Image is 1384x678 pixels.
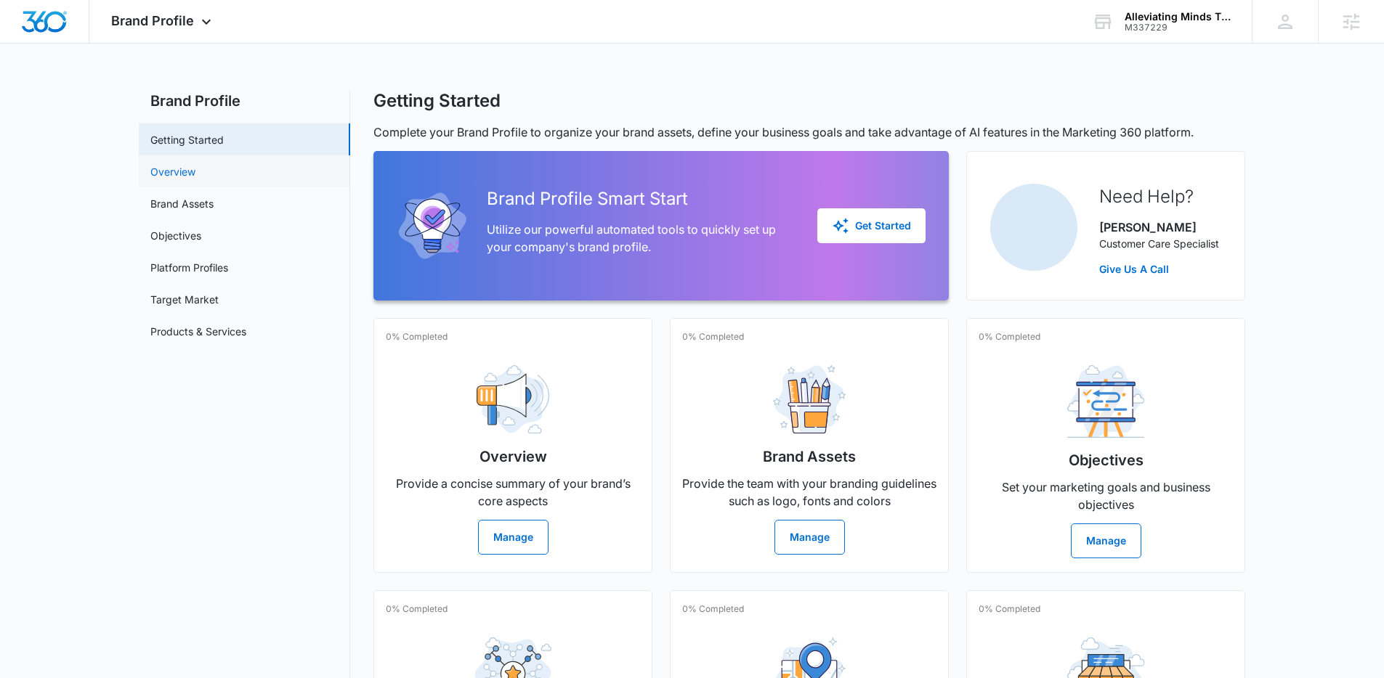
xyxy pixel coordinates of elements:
img: John Taylor [990,184,1077,271]
a: 0% CompletedObjectivesSet your marketing goals and business objectivesManage [966,318,1245,573]
h2: Brand Assets [763,446,856,467]
p: Provide a concise summary of your brand’s core aspects [386,475,640,510]
a: Target Market [150,292,219,307]
p: 0% Completed [386,330,448,343]
h2: Need Help? [1099,184,1219,210]
p: Set your marketing goals and business objectives [979,478,1233,513]
a: Getting Started [150,132,224,147]
p: Complete your Brand Profile to organize your brand assets, define your business goals and take ad... [373,123,1245,141]
p: Provide the team with your branding guidelines such as logo, fonts and colors [682,475,936,510]
button: Manage [478,520,549,555]
div: Get Started [832,217,911,234]
p: Utilize our powerful automated tools to quickly set up your company's brand profile. [487,221,794,256]
div: account id [1125,23,1231,33]
p: Customer Care Specialist [1099,236,1219,251]
button: Get Started [817,208,926,243]
a: Brand Assets [150,196,214,211]
a: Objectives [150,228,201,243]
span: Brand Profile [111,13,194,28]
p: 0% Completed [386,603,448,616]
h2: Brand Profile Smart Start [487,186,794,212]
p: 0% Completed [682,603,744,616]
h2: Brand Profile [139,90,350,112]
h1: Getting Started [373,90,501,112]
h2: Objectives [1069,449,1144,471]
a: 0% CompletedBrand AssetsProvide the team with your branding guidelines such as logo, fonts and co... [670,318,949,573]
p: [PERSON_NAME] [1099,218,1219,236]
p: 0% Completed [682,330,744,343]
h2: Overview [479,446,547,467]
a: 0% CompletedOverviewProvide a concise summary of your brand’s core aspectsManage [373,318,652,573]
button: Manage [1071,523,1141,558]
a: Give Us A Call [1099,261,1219,277]
p: 0% Completed [979,603,1040,616]
button: Manage [774,520,845,555]
a: Products & Services [150,324,246,339]
a: Platform Profiles [150,260,228,275]
a: Overview [150,164,195,179]
p: 0% Completed [979,330,1040,343]
div: account name [1125,11,1231,23]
